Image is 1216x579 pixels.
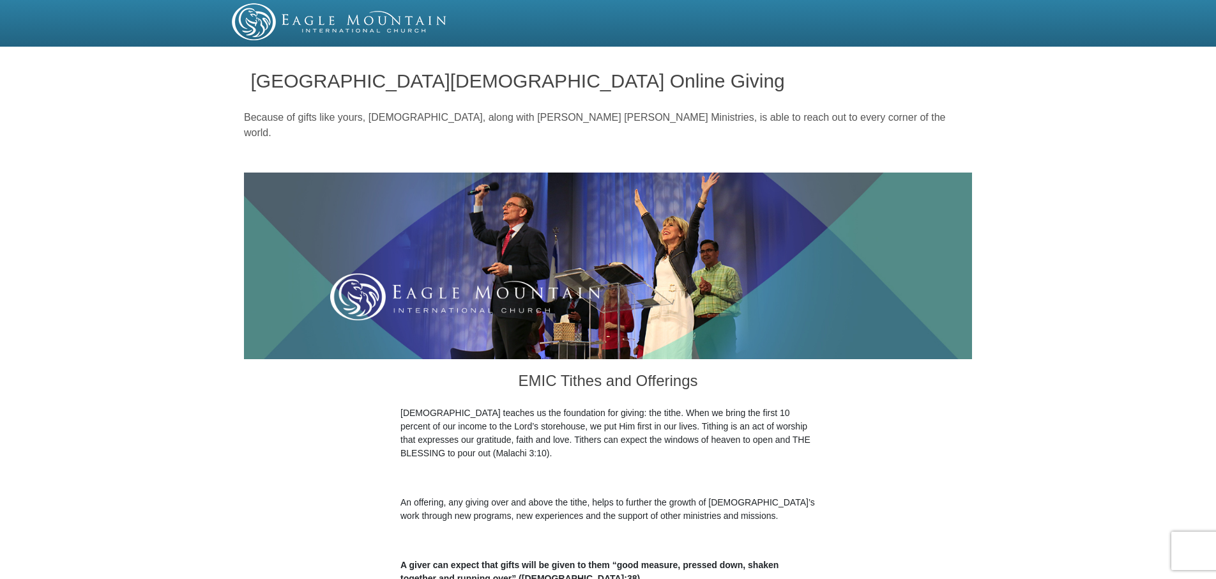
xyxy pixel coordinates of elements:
p: [DEMOGRAPHIC_DATA] teaches us the foundation for giving: the tithe. When we bring the first 10 pe... [400,406,816,460]
img: EMIC [232,3,448,40]
h3: EMIC Tithes and Offerings [400,359,816,406]
h1: [GEOGRAPHIC_DATA][DEMOGRAPHIC_DATA] Online Giving [251,70,966,91]
p: Because of gifts like yours, [DEMOGRAPHIC_DATA], along with [PERSON_NAME] [PERSON_NAME] Ministrie... [244,110,972,141]
p: An offering, any giving over and above the tithe, helps to further the growth of [DEMOGRAPHIC_DAT... [400,496,816,523]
